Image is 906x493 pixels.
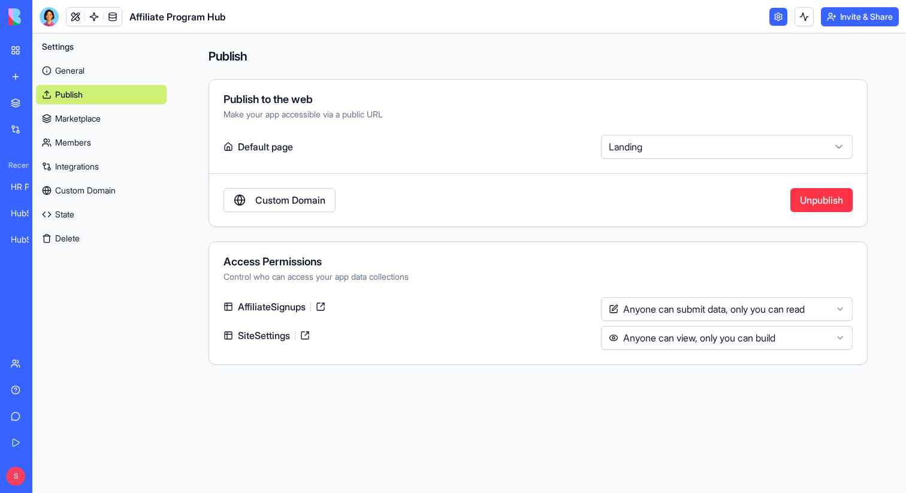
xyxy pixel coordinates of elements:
[129,10,226,24] span: Affiliate Program Hub
[224,188,336,212] a: Custom Domain
[224,135,596,159] label: Default page
[36,205,167,224] a: State
[36,133,167,152] a: Members
[6,467,25,486] span: S
[4,175,52,199] a: HR Performance Review Assistant
[233,300,310,314] span: AffiliateSignups
[36,181,167,200] a: Custom Domain
[4,161,29,170] span: Recent
[821,7,899,26] button: Invite & Share
[36,85,167,104] a: Publish
[36,37,167,56] button: Settings
[4,228,52,252] a: HubSpot Lead Intelligence Hub
[224,94,853,105] div: Publish to the web
[11,207,44,219] div: HubSpot Lead Intelligence Hub
[11,181,44,193] div: HR Performance Review Assistant
[209,48,868,65] h4: Publish
[224,108,853,120] div: Make your app accessible via a public URL
[36,229,167,248] button: Delete
[8,8,83,25] img: logo
[42,41,74,53] span: Settings
[36,109,167,128] a: Marketplace
[233,328,295,343] span: SiteSettings
[36,61,167,80] a: General
[4,201,52,225] a: HubSpot Lead Intelligence Hub
[11,234,44,246] div: HubSpot Lead Intelligence Hub
[36,157,167,176] a: Integrations
[224,256,853,267] div: Access Permissions
[790,188,853,212] button: Unpublish
[224,271,853,283] div: Control who can access your app data collections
